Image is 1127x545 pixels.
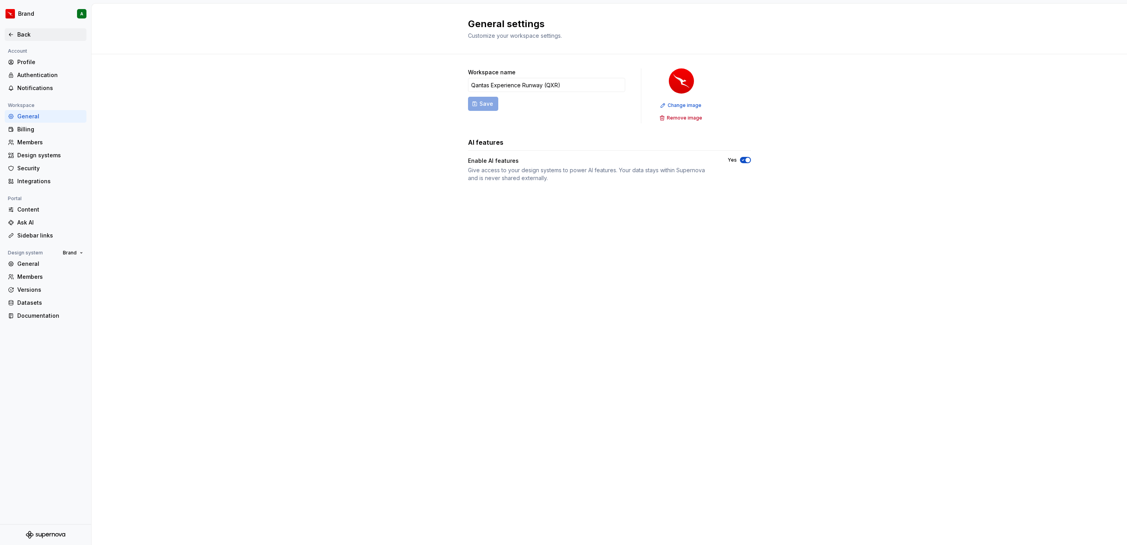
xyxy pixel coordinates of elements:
a: General [5,110,86,123]
div: Integrations [17,177,83,185]
a: Billing [5,123,86,136]
svg: Supernova Logo [26,531,65,539]
button: Remove image [657,112,706,123]
div: General [17,260,83,268]
a: Profile [5,56,86,68]
div: Workspace [5,101,38,110]
div: Portal [5,194,25,203]
div: A [80,11,83,17]
div: Sidebar links [17,232,83,239]
img: 6b187050-a3ed-48aa-8485-808e17fcee26.png [6,9,15,18]
a: General [5,258,86,270]
h3: AI features [468,138,503,147]
span: Change image [668,102,701,109]
div: Authentication [17,71,83,79]
div: Enable AI features [468,157,714,165]
label: Yes [728,157,737,163]
div: General [17,112,83,120]
a: Integrations [5,175,86,188]
a: Content [5,203,86,216]
div: Ask AI [17,219,83,226]
a: Sidebar links [5,229,86,242]
a: Security [5,162,86,175]
span: Remove image [667,115,702,121]
a: Members [5,136,86,149]
div: Members [17,138,83,146]
div: Notifications [17,84,83,92]
span: Customize your workspace settings. [468,32,562,39]
a: Documentation [5,309,86,322]
h2: General settings [468,18,742,30]
label: Workspace name [468,68,516,76]
a: Versions [5,284,86,296]
a: Datasets [5,296,86,309]
div: Members [17,273,83,281]
a: Ask AI [5,216,86,229]
div: Design systems [17,151,83,159]
a: Members [5,271,86,283]
div: Account [5,46,30,56]
div: Security [17,164,83,172]
span: Brand [63,250,77,256]
img: 6b187050-a3ed-48aa-8485-808e17fcee26.png [669,68,694,94]
div: Profile [17,58,83,66]
div: Billing [17,125,83,133]
div: Give access to your design systems to power AI features. Your data stays within Supernova and is ... [468,166,714,182]
button: BrandA [2,5,90,22]
div: Brand [18,10,34,18]
div: Content [17,206,83,214]
a: Notifications [5,82,86,94]
button: Change image [658,100,705,111]
div: Design system [5,248,46,258]
div: Back [17,31,83,39]
div: Documentation [17,312,83,320]
div: Datasets [17,299,83,307]
div: Versions [17,286,83,294]
a: Authentication [5,69,86,81]
a: Design systems [5,149,86,162]
a: Back [5,28,86,41]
